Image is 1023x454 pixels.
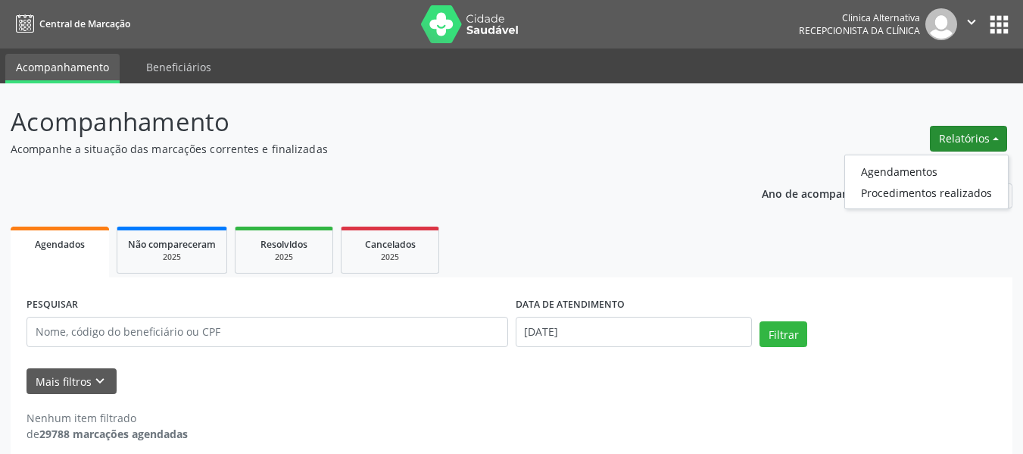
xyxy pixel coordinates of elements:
[963,14,980,30] i: 
[11,141,712,157] p: Acompanhe a situação das marcações correntes e finalizadas
[128,252,216,263] div: 2025
[5,54,120,83] a: Acompanhamento
[762,183,896,202] p: Ano de acompanhamento
[128,238,216,251] span: Não compareceram
[136,54,222,80] a: Beneficiários
[799,11,920,24] div: Clinica Alternativa
[11,103,712,141] p: Acompanhamento
[27,368,117,395] button: Mais filtroskeyboard_arrow_down
[27,410,188,426] div: Nenhum item filtrado
[930,126,1007,152] button: Relatórios
[39,17,130,30] span: Central de Marcação
[92,373,108,390] i: keyboard_arrow_down
[516,293,625,317] label: DATA DE ATENDIMENTO
[844,155,1009,209] ul: Relatórios
[27,426,188,442] div: de
[27,317,508,347] input: Nome, código do beneficiário ou CPF
[39,427,188,441] strong: 29788 marcações agendadas
[352,252,428,263] div: 2025
[925,8,957,40] img: img
[246,252,322,263] div: 2025
[260,238,307,251] span: Resolvidos
[845,161,1008,182] a: Agendamentos
[27,293,78,317] label: PESQUISAR
[759,321,807,347] button: Filtrar
[365,238,416,251] span: Cancelados
[986,11,1012,38] button: apps
[957,8,986,40] button: 
[516,317,753,347] input: Selecione um intervalo
[799,24,920,37] span: Recepcionista da clínica
[35,238,85,251] span: Agendados
[11,11,130,36] a: Central de Marcação
[845,182,1008,203] a: Procedimentos realizados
